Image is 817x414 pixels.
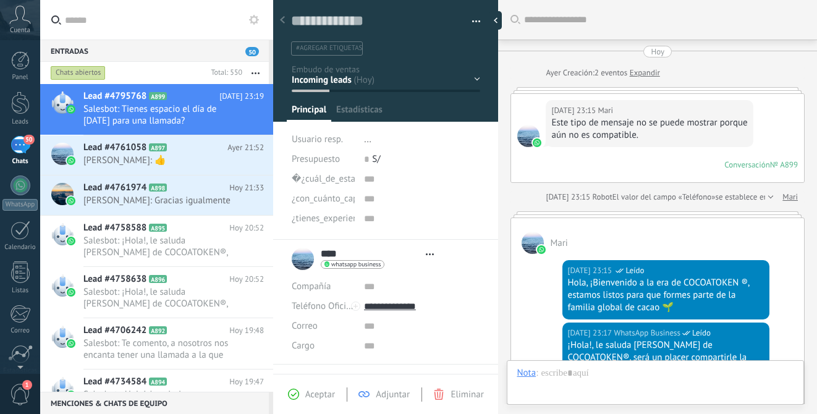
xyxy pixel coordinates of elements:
[630,67,660,79] a: Expandir
[229,324,264,337] span: Hoy 19:48
[229,182,264,194] span: Hoy 21:33
[83,154,240,166] span: [PERSON_NAME]: 👍
[149,184,167,192] span: A898
[296,44,362,53] span: #agregar etiquetas
[292,277,355,297] div: Compañía
[83,142,146,154] span: Lead #4761058
[551,104,598,117] div: [DATE] 23:15
[305,389,335,400] span: Aceptar
[149,378,167,386] span: A894
[724,159,770,170] div: Conversación
[292,316,318,336] button: Correo
[292,189,355,209] div: ¿con_cuánto_capital_estás_considerando_invertir?�(opción_de_selección_única)
[83,103,240,127] span: Salesbot: Tienes espacio el día de [DATE] para una llamada?
[149,224,167,232] span: A895
[40,392,269,414] div: Menciones & Chats de equipo
[551,117,747,142] div: Este tipo de mensaje no se puede mostrar porque aún no es compatible.
[292,153,340,165] span: Presupuesto
[40,135,273,175] a: Lead #4761058 A897 Ayer 21:52 [PERSON_NAME]: 👍
[149,326,167,334] span: A892
[229,376,264,388] span: Hoy 19:47
[67,156,75,165] img: waba.svg
[22,380,32,390] span: 1
[2,243,38,251] div: Calendario
[83,286,240,310] span: Salesbot: ¡Hola!, le saluda [PERSON_NAME] de COCOATOKEN®, será un placer compartirle la informaci...
[612,191,716,203] span: El valor del campo «Teléfono»
[83,324,146,337] span: Lead #4706242
[292,209,355,229] div: ¿tienes_experiencia_previa_en_inversiones?�(opción_de_selección_única)
[546,67,659,79] div: Creación:
[2,118,38,126] div: Leads
[83,273,146,285] span: Lead #4758638
[292,336,355,356] div: Cargo
[533,138,541,147] img: waba.svg
[229,273,264,285] span: Hoy 20:52
[149,275,167,283] span: A896
[292,174,693,184] span: �¿cuál_de_estas_opciones_describe_mejor_tu_perfil_financiero_actual?�(opción_de_selección_única)
[51,65,106,80] div: Chats abiertos
[292,297,355,316] button: Teléfono Oficina
[568,327,614,339] div: [DATE] 23:17
[67,237,75,245] img: waba.svg
[568,277,764,314] div: Hola, ¡Bienvenido a la era de COCOATOKEN ®, estamos listos para que formes parte de la familia gl...
[40,84,273,135] a: Lead #4795768 A899 [DATE] 23:19 Salesbot: Tienes espacio el día de [DATE] para una llamada?
[598,104,613,117] span: Mari
[245,47,259,56] span: 50
[614,327,680,339] span: WhatsApp Business
[40,318,273,369] a: Lead #4706242 A892 Hoy 19:48 Salesbot: Te comento, a nosotros nos encanta tener una llamada a la ...
[23,135,34,145] span: 50
[67,196,75,205] img: waba.svg
[595,67,627,79] span: 2 eventos
[292,130,355,150] div: Usuario resp.
[372,153,380,165] span: S/
[149,92,167,100] span: A899
[536,367,538,379] span: :
[83,389,240,412] span: Salesbot: ¡Hola!, le saluda [PERSON_NAME] de COCOATOKEN®, será un placer compartirle la informaci...
[292,320,318,332] span: Correo
[568,264,614,277] div: [DATE] 23:15
[336,104,383,122] span: Estadísticas
[40,40,269,62] div: Entradas
[292,341,315,350] span: Cargo
[592,192,612,202] span: Robot
[67,391,75,399] img: waba.svg
[67,105,75,114] img: waba.svg
[550,237,567,249] span: Mari
[292,104,326,122] span: Principal
[10,27,30,35] span: Cuenta
[625,264,644,277] span: Leído
[67,288,75,297] img: waba.svg
[83,235,240,258] span: Salesbot: ¡Hola!, le saluda [PERSON_NAME] de COCOATOKEN®, será un placer compartirle la informaci...
[40,216,273,266] a: Lead #4758588 A895 Hoy 20:52 Salesbot: ¡Hola!, le saluda [PERSON_NAME] de COCOATOKEN®, será un pl...
[83,376,146,388] span: Lead #4734584
[83,222,146,234] span: Lead #4758588
[376,389,410,400] span: Adjuntar
[292,194,609,203] span: ¿con_cuánto_capital_estás_considerando_invertir?�(opción_de_selección_única)
[83,90,146,103] span: Lead #4795768
[292,150,355,169] div: Presupuesto
[149,143,167,151] span: A897
[364,133,371,145] span: ...
[292,169,355,189] div: �¿cuál_de_estas_opciones_describe_mejor_tu_perfil_financiero_actual?�(opción_de_selección_única)
[83,195,240,206] span: [PERSON_NAME]: Gracias igualmente
[451,389,483,400] span: Eliminar
[292,214,584,223] span: ¿tienes_experiencia_previa_en_inversiones?�(opción_de_selección_única)
[206,67,242,79] div: Total: 550
[2,74,38,82] div: Panel
[692,327,711,339] span: Leído
[2,287,38,295] div: Listas
[546,191,592,203] div: [DATE] 23:15
[546,67,562,79] div: Ayer
[229,222,264,234] span: Hoy 20:52
[782,191,798,203] a: Mari
[227,142,264,154] span: Ayer 21:52
[2,199,38,211] div: WhatsApp
[2,158,38,166] div: Chats
[537,245,546,254] img: waba.svg
[83,337,240,361] span: Salesbot: Te comento, a nosotros nos encanta tener una llamada a la que llamamos de "Reconocimien...
[219,90,264,103] span: [DATE] 23:19
[2,327,38,335] div: Correo
[651,46,664,57] div: Hoy
[292,133,343,145] span: Usuario resp.
[40,175,273,215] a: Lead #4761974 A898 Hoy 21:33 [PERSON_NAME]: Gracias igualmente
